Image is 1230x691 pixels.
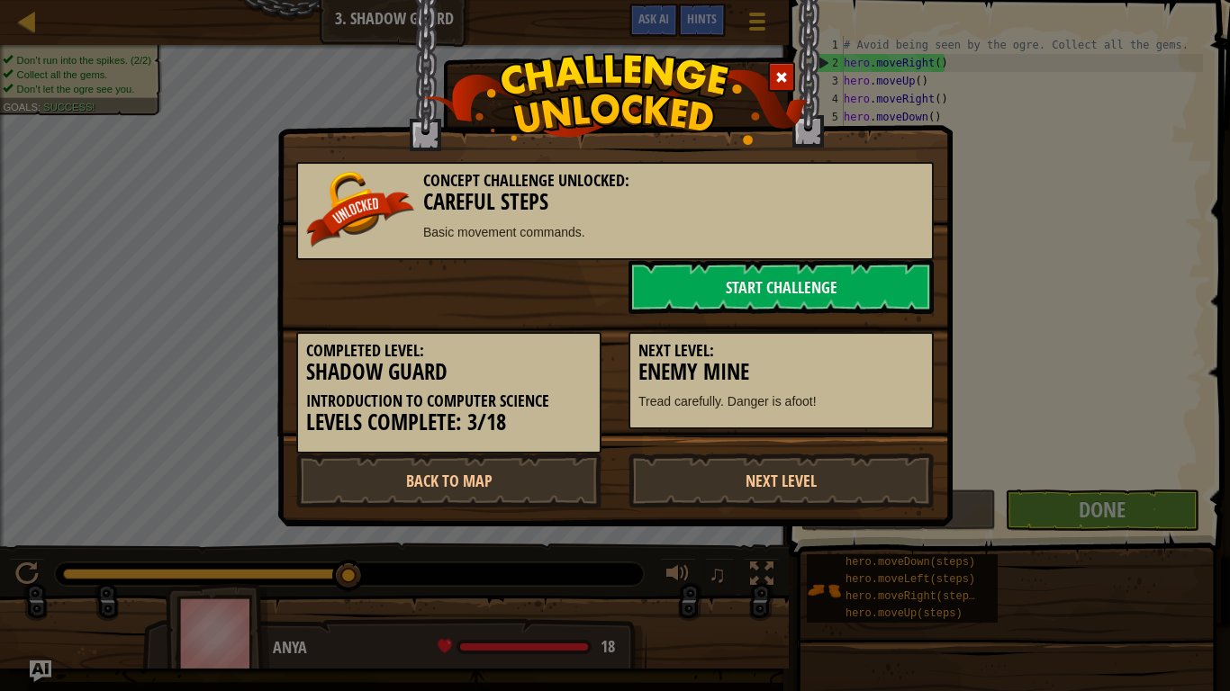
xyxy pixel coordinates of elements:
[306,392,592,410] h5: Introduction to Computer Science
[423,169,629,192] span: Concept Challenge Unlocked:
[629,260,934,314] a: Start Challenge
[306,223,924,241] p: Basic movement commands.
[638,392,924,410] p: Tread carefully. Danger is afoot!
[306,172,414,247] img: unlocked_banner.png
[638,360,924,384] h3: Enemy Mine
[306,190,924,214] h3: Careful Steps
[296,453,601,507] a: Back to Map
[306,410,592,435] h3: Levels Complete: 3/18
[638,342,924,360] h5: Next Level:
[629,453,934,507] a: Next Level
[306,360,592,384] h3: Shadow Guard
[306,342,592,360] h5: Completed Level:
[422,53,809,145] img: challenge_unlocked.png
